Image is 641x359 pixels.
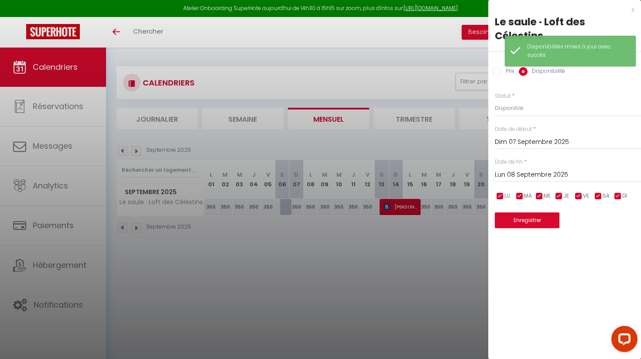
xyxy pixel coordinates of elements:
[501,67,514,77] label: Prix
[495,212,559,228] button: Enregistrer
[527,43,627,59] div: Disponibilités mises à jour avec succès
[544,192,551,200] span: ME
[495,92,511,100] label: Statut
[604,322,641,359] iframe: LiveChat chat widget
[524,192,532,200] span: MA
[495,125,532,133] label: Date de début
[603,192,610,200] span: SA
[495,15,634,43] div: Le saule · Loft des Célestins
[488,4,634,15] div: x
[495,158,523,166] label: Date de fin
[563,192,569,200] span: JE
[583,192,589,200] span: VE
[528,67,565,77] label: Disponibilité
[622,192,627,200] span: DI
[504,192,510,200] span: LU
